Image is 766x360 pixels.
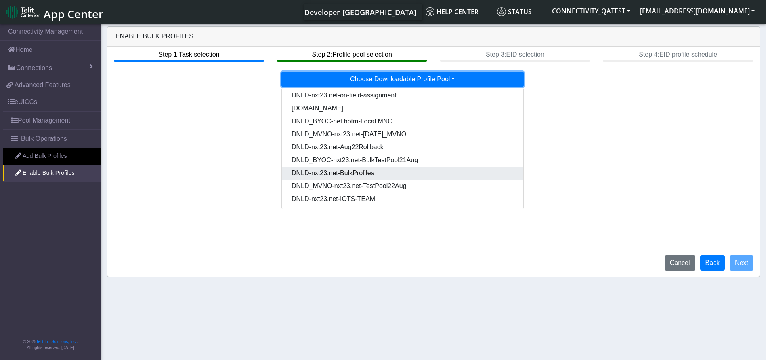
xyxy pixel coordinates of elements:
[426,7,478,16] span: Help center
[282,180,523,193] button: DNLD_MVNO-nxt23.net-TestPool22Aug
[304,4,416,20] a: Your current platform instance
[497,7,506,16] img: status.svg
[547,4,635,18] button: CONNECTIVITY_QATEST
[36,339,77,344] a: Telit IoT Solutions, Inc.
[282,141,523,154] button: DNLD-nxt23.net-Aug22Rollback
[422,4,494,20] a: Help center
[15,80,71,90] span: Advanced Features
[282,167,523,180] button: DNLD-nxt23.net-BulkProfiles
[282,193,523,205] button: DNLD-nxt23.net-IOTS-TEAM
[3,112,101,129] a: Pool Management
[282,128,523,141] button: DNLD_MVNO-nxt23.net-[DATE]_MVNO
[494,4,547,20] a: Status
[282,115,523,128] button: DNLD_BYOC-net.hotm-Local MNO
[665,255,695,271] button: Cancel
[3,165,101,182] a: Enable Bulk Profiles
[16,63,52,73] span: Connections
[21,134,67,144] span: Bulk Operations
[426,7,434,16] img: knowledge.svg
[114,47,264,62] btn: Step 1: Task selection
[3,130,101,148] a: Bulk Operations
[6,3,102,21] a: App Center
[6,6,40,19] img: logo-telit-cinterion-gw-new.png
[44,6,103,21] span: App Center
[635,4,760,18] button: [EMAIL_ADDRESS][DOMAIN_NAME]
[277,47,427,62] btn: Step 2: Profile pool selection
[700,255,725,271] button: Back
[281,88,524,209] div: Choose Downloadable Profile Pool
[497,7,532,16] span: Status
[3,148,101,165] a: Add Bulk Profiles
[281,72,524,87] button: Choose Downloadable Profile Pool
[282,89,523,102] button: DNLD-nxt23.net-on-field-assignment
[730,255,753,271] button: Next
[304,7,416,17] span: Developer-[GEOGRAPHIC_DATA]
[107,27,760,47] div: Enable Bulk Profiles
[282,102,523,115] button: [DOMAIN_NAME]
[282,154,523,167] button: DNLD_BYOC-nxt23.net-BulkTestPool21Aug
